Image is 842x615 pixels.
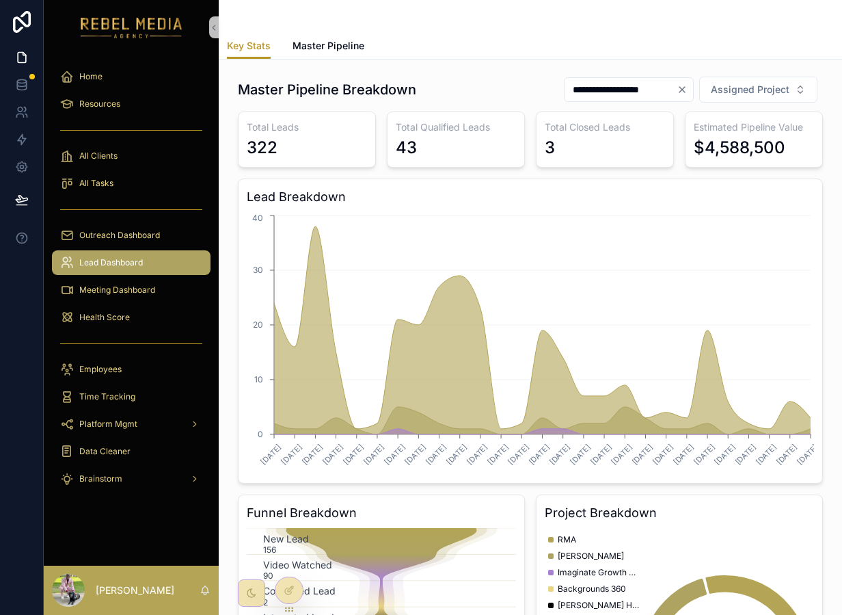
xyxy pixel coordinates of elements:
text: [DATE] [527,442,552,467]
h3: Lead Breakdown [247,187,814,207]
span: Time Tracking [79,391,135,402]
text: [DATE] [383,442,407,467]
a: Resources [52,92,210,116]
span: [PERSON_NAME] [558,551,624,562]
text: [DATE] [341,442,366,467]
text: [DATE] [300,442,325,467]
text: 90 [263,571,273,581]
h3: Total Leads [247,120,367,134]
tspan: 10 [254,374,263,384]
h3: Funnel Breakdown [247,503,516,523]
a: Time Tracking [52,384,210,409]
text: 2 [263,597,268,607]
text: [DATE] [321,442,345,467]
text: [DATE] [485,442,510,467]
span: Employees [79,364,122,375]
a: Employees [52,357,210,382]
a: Outreach Dashboard [52,223,210,248]
text: [DATE] [506,442,531,467]
text: [DATE] [547,442,572,467]
text: [DATE] [258,442,283,467]
a: All Tasks [52,171,210,196]
span: Master Pipeline [293,39,364,53]
h3: Total Closed Leads [545,120,665,134]
tspan: 40 [252,213,263,223]
text: Video Watched [263,559,332,571]
text: [DATE] [403,442,428,467]
text: [DATE] [588,442,613,467]
a: Key Stats [227,34,271,60]
div: chart [247,212,814,475]
text: [DATE] [713,442,737,467]
text: [DATE] [424,442,448,467]
a: Data Cleaner [52,439,210,464]
div: 322 [247,137,277,159]
span: Lead Dashboard [79,257,143,268]
div: scrollable content [44,55,219,509]
tspan: 20 [253,319,263,330]
text: [DATE] [774,442,799,467]
div: 43 [396,137,417,159]
text: [DATE] [651,442,675,467]
span: Brainstorm [79,473,122,484]
a: Platform Mgmt [52,412,210,436]
a: Brainstorm [52,467,210,491]
span: Data Cleaner [79,446,131,457]
img: App logo [81,16,182,38]
a: All Clients [52,144,210,168]
a: Lead Dashboard [52,250,210,275]
text: [DATE] [630,442,655,467]
span: Assigned Project [711,83,789,96]
text: [DATE] [795,442,819,467]
tspan: 0 [258,429,263,439]
text: [DATE] [754,442,778,467]
button: Select Button [699,77,817,103]
span: All Tasks [79,178,113,189]
h3: Total Qualified Leads [396,120,516,134]
text: [DATE] [568,442,593,467]
text: 156 [263,545,276,555]
span: Health Score [79,312,130,323]
button: Clear [677,84,693,95]
span: RMA [558,534,576,545]
a: Home [52,64,210,89]
div: $4,588,500 [694,137,785,159]
tspan: 30 [253,265,263,275]
text: New Lead [263,533,309,545]
span: [PERSON_NAME] Healthcare Advisors [558,600,640,611]
h3: Estimated Pipeline Value [694,120,814,134]
span: All Clients [79,151,118,161]
span: Imaginate Growth Agency [558,567,640,578]
span: Resources [79,99,120,109]
span: Platform Mgmt [79,419,137,430]
text: [DATE] [610,442,634,467]
h3: Project Breakdown [545,503,814,523]
a: Health Score [52,305,210,330]
span: Backgrounds 360 [558,584,626,594]
text: [DATE] [465,442,489,467]
text: [DATE] [280,442,304,467]
text: [DATE] [733,442,758,467]
a: Meeting Dashboard [52,278,210,302]
p: [PERSON_NAME] [96,584,174,597]
span: Outreach Dashboard [79,230,160,241]
div: 3 [545,137,555,159]
text: [DATE] [362,442,386,467]
a: Master Pipeline [293,34,364,61]
text: [DATE] [444,442,469,467]
text: [DATE] [692,442,716,467]
h1: Master Pipeline Breakdown [238,80,416,99]
span: Key Stats [227,39,271,53]
span: Meeting Dashboard [79,285,155,296]
span: Home [79,71,103,82]
text: [DATE] [671,442,696,467]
